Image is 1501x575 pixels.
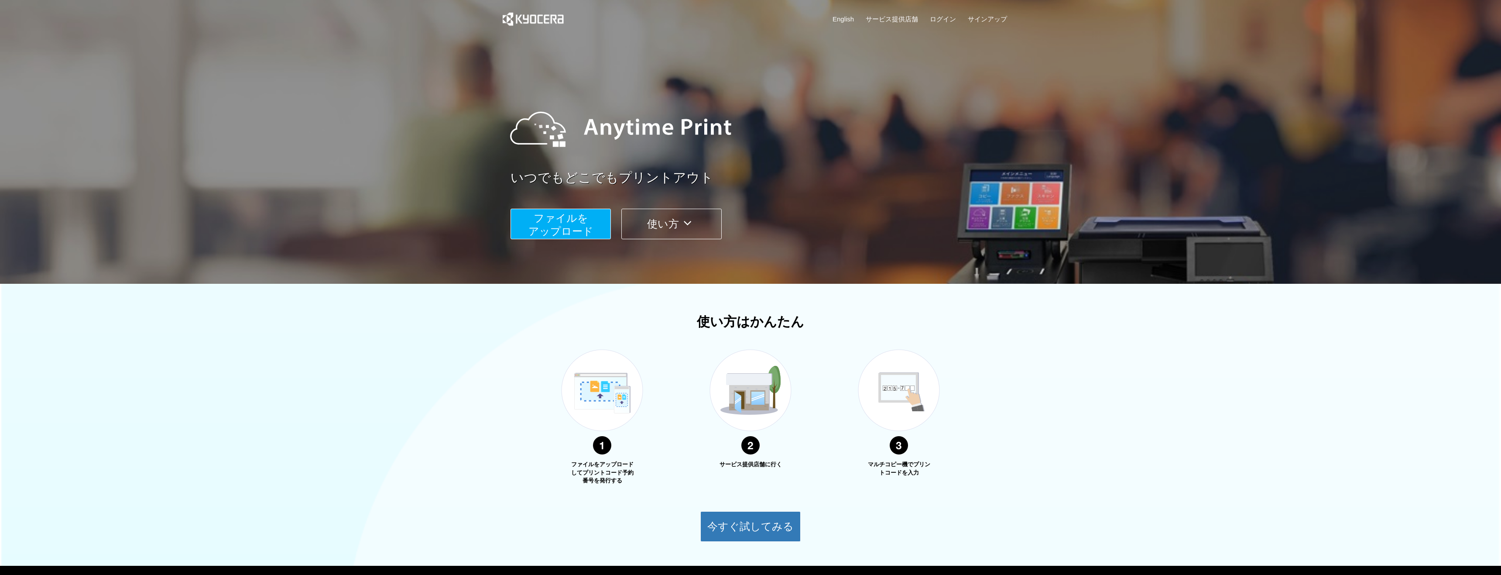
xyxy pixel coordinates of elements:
p: ファイルをアップロードしてプリントコード予約番号を発行する [569,461,635,485]
a: サインアップ [968,14,1007,24]
a: English [833,14,854,24]
a: いつでもどこでもプリントアウト [511,169,1012,187]
button: 使い方 [621,209,722,239]
p: サービス提供店舗に行く [718,461,783,469]
p: マルチコピー機でプリントコードを入力 [866,461,932,477]
button: ファイルを​​アップロード [511,209,611,239]
a: ログイン [930,14,956,24]
button: 今すぐ試してみる [700,511,801,542]
a: サービス提供店舗 [866,14,918,24]
span: ファイルを ​​アップロード [528,212,593,237]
